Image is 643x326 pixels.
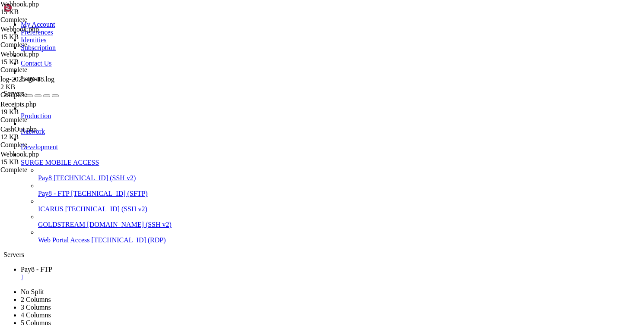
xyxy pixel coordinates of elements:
[0,125,87,141] span: CashOut.php
[0,33,87,41] div: 15 KB
[0,83,87,91] div: 2 KB
[0,125,37,133] span: CashOut.php
[0,8,87,16] div: 15 KB
[0,116,87,124] div: Complete
[0,0,39,8] span: Webhook.php
[0,100,87,116] span: Receipts.php
[0,0,87,16] span: Webhook.php
[0,25,87,41] span: Webhook.php
[0,150,87,166] span: Webhook.php
[0,150,39,158] span: Webhook.php
[0,41,87,49] div: Complete
[0,75,87,91] span: log-2025-09-18.log
[0,58,87,66] div: 15 KB
[0,16,87,24] div: Complete
[0,133,87,141] div: 12 KB
[0,100,36,108] span: Receipts.php
[0,66,87,74] div: Complete
[0,50,87,66] span: Webhook.php
[0,91,87,99] div: Complete
[0,166,87,174] div: Complete
[0,50,39,58] span: Webhook.php
[0,25,39,33] span: Webhook.php
[0,108,87,116] div: 19 KB
[0,75,54,83] span: log-2025-09-18.log
[0,141,87,149] div: Complete
[0,158,87,166] div: 15 KB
